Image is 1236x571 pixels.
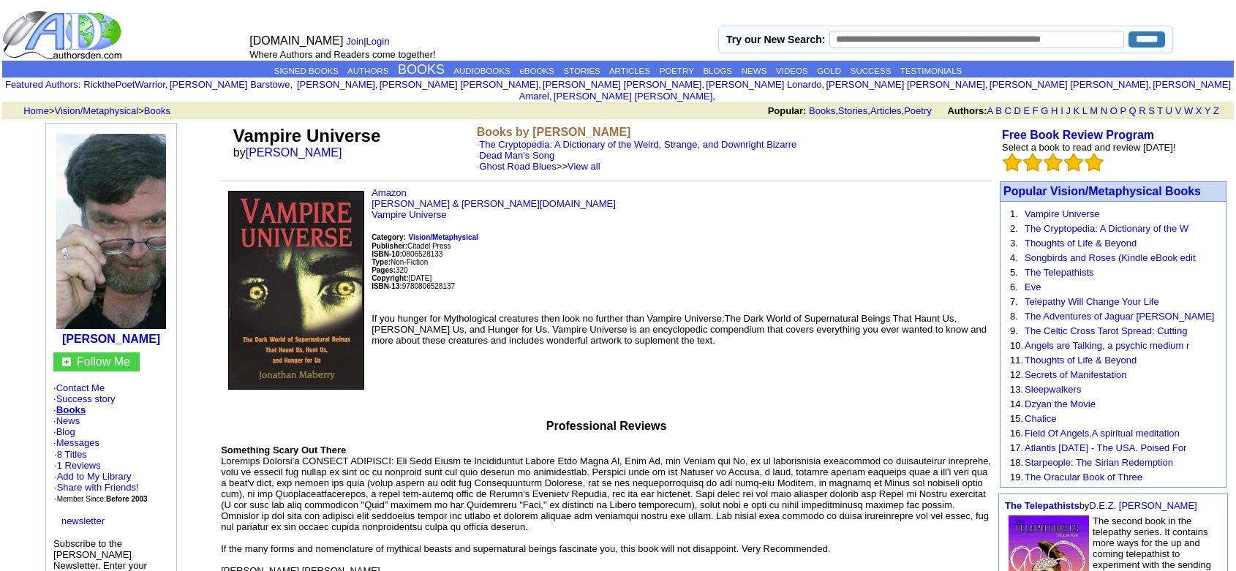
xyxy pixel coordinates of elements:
[228,191,364,390] img: 19024.jpg
[53,382,169,526] font: · · · · ·
[1010,325,1018,336] font: 9.
[1010,238,1018,249] font: 3.
[1010,355,1023,366] font: 11.
[477,126,631,138] b: Books by [PERSON_NAME]
[1023,153,1042,172] img: bigemptystars.png
[372,258,391,266] b: Type:
[18,105,170,116] font: > >
[1090,105,1098,116] a: M
[609,67,650,75] a: ARTICLES
[372,282,455,290] font: 9780806528137
[660,67,694,75] a: POETRY
[57,471,132,482] a: Add to My Library
[1041,105,1048,116] a: G
[5,79,80,90] font: :
[541,81,543,89] font: i
[703,67,732,75] a: BLOGS
[56,393,116,404] a: Success story
[1010,472,1023,483] font: 19.
[249,34,343,47] font: [DOMAIN_NAME]
[372,250,402,258] b: ISBN-10:
[1003,153,1022,172] img: bigemptystars.png
[568,161,600,172] a: View all
[1010,413,1023,424] font: 15.
[83,79,165,90] a: RickthePoetWarrior
[249,49,435,60] font: Where Authors and Readers come together!
[1010,428,1023,439] font: 16.
[1025,340,1189,351] a: Angels are Talking, a psychic medium r
[380,79,538,90] a: [PERSON_NAME] [PERSON_NAME]
[1051,105,1058,116] a: H
[1066,105,1071,116] a: J
[704,81,706,89] font: i
[106,495,148,503] b: Before 2003
[1033,105,1039,116] a: F
[1025,208,1099,219] a: Vampire Universe
[56,382,105,393] a: Contact Me
[57,460,101,471] a: 1 Reviews
[5,79,78,90] a: Featured Authors
[552,93,554,101] font: i
[1085,153,1104,172] img: bigemptystars.png
[55,105,139,116] a: Vision/Metaphysical
[543,79,701,90] a: [PERSON_NAME] [PERSON_NAME]
[1025,223,1188,234] a: The Cryptopedia: A Dictionary of the W
[1025,355,1137,366] a: Thoughts of Life & Beyond
[990,79,1148,90] a: [PERSON_NAME] [PERSON_NAME]
[1074,105,1080,116] a: K
[546,420,667,432] font: Professional Reviews
[372,242,451,250] font: Citadel Press
[1010,311,1018,322] font: 8.
[563,67,600,75] a: STORIES
[372,266,396,274] b: Pages:
[346,36,363,47] a: Join
[347,67,388,75] a: AUTHORS
[246,146,342,159] a: [PERSON_NAME]
[1184,105,1193,116] a: W
[1003,185,1201,197] a: Popular Vision/Metaphysical Books
[1157,105,1163,116] a: T
[1025,457,1173,468] a: Starpeople: The Sirian Redemption
[1148,105,1155,116] a: S
[519,67,554,75] a: eBOOKS
[1010,457,1023,468] font: 18.
[1005,500,1197,511] font: by
[1166,105,1172,116] a: U
[377,81,379,89] font: i
[706,79,821,90] a: [PERSON_NAME] Lonardo
[988,81,990,89] font: i
[56,437,99,448] a: Messages
[372,258,428,266] font: Non-Fiction
[1175,105,1182,116] a: V
[372,266,407,274] font: 320
[1082,105,1088,116] a: L
[1025,325,1187,336] a: The Celtic Cross Tarot Spread: Cutting
[62,333,160,345] b: [PERSON_NAME]
[1010,296,1018,307] font: 7.
[1205,105,1210,116] a: Y
[817,67,841,75] a: GOLD
[1025,413,1056,424] a: Chalice
[742,67,767,75] a: NEWS
[870,105,902,116] a: Articles
[409,274,432,282] font: [DATE]
[1025,384,1081,395] a: Sleepwalkers
[233,146,352,159] font: by
[1025,296,1159,307] a: Telepathy Will Change Your Life
[77,355,130,368] a: Follow Me
[1002,129,1154,141] a: Free Book Review Program
[366,36,390,47] a: Login
[477,161,600,172] font: · >>
[477,150,600,172] font: ·
[1025,442,1186,453] a: Atlantis [DATE] - The USA. Poised For
[1025,398,1096,409] a: Dzyan the Movie
[372,274,409,282] font: Copyright:
[1025,238,1137,249] a: Thoughts of Life & Beyond
[1010,398,1023,409] font: 14.
[1120,105,1126,116] a: P
[477,139,797,172] font: ·
[57,495,148,503] font: Member Since:
[768,105,1232,116] font: , , ,
[1025,252,1195,263] a: Songbirds and Roses (Kindle eBook edit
